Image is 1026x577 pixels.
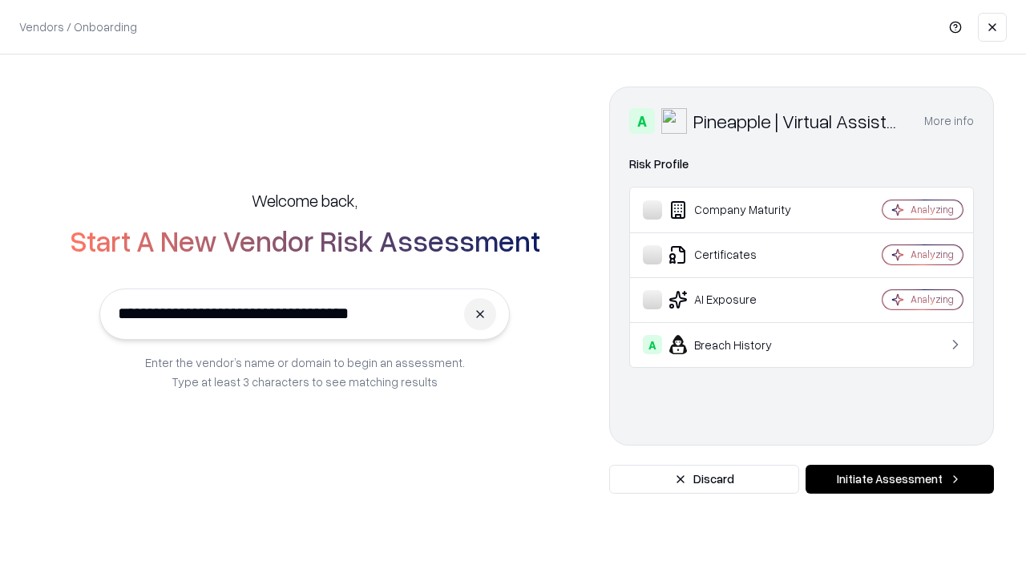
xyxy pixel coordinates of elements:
h5: Welcome back, [252,189,357,212]
div: A [629,108,655,134]
div: A [643,335,662,354]
button: More info [924,107,974,135]
img: Pineapple | Virtual Assistant Agency [661,108,687,134]
div: Breach History [643,335,834,354]
p: Enter the vendor’s name or domain to begin an assessment. Type at least 3 characters to see match... [145,353,465,391]
div: AI Exposure [643,290,834,309]
div: Risk Profile [629,155,974,174]
div: Company Maturity [643,200,834,220]
div: Certificates [643,245,834,264]
div: Analyzing [911,293,954,306]
button: Discard [609,465,799,494]
div: Analyzing [911,248,954,261]
h2: Start A New Vendor Risk Assessment [70,224,540,256]
div: Pineapple | Virtual Assistant Agency [693,108,905,134]
p: Vendors / Onboarding [19,18,137,35]
div: Analyzing [911,203,954,216]
button: Initiate Assessment [806,465,994,494]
